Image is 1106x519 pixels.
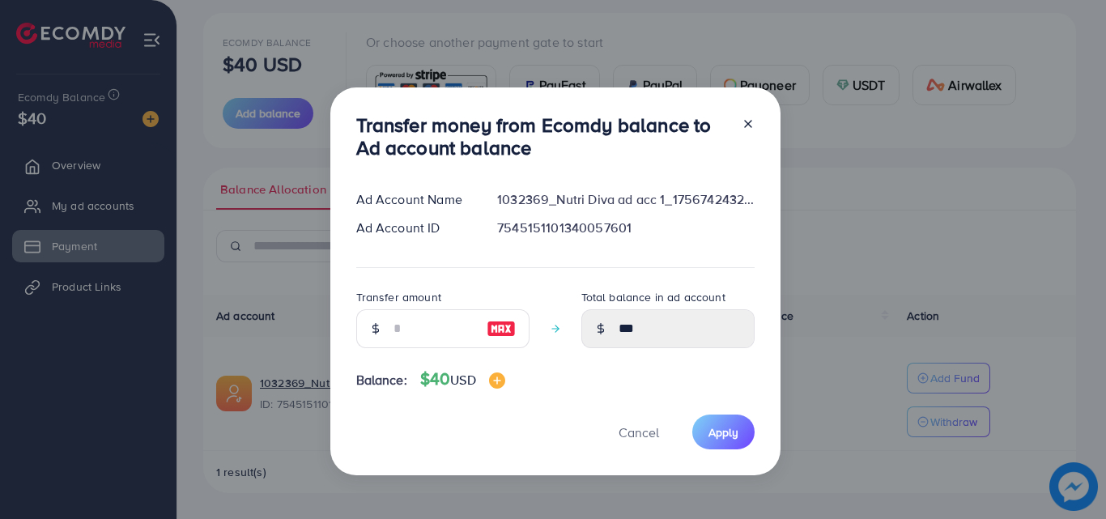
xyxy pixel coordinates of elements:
[484,219,767,237] div: 7545151101340057601
[487,319,516,338] img: image
[598,415,679,449] button: Cancel
[343,190,485,209] div: Ad Account Name
[581,289,725,305] label: Total balance in ad account
[356,289,441,305] label: Transfer amount
[420,369,505,389] h4: $40
[708,424,738,440] span: Apply
[343,219,485,237] div: Ad Account ID
[356,113,729,160] h3: Transfer money from Ecomdy balance to Ad account balance
[484,190,767,209] div: 1032369_Nutri Diva ad acc 1_1756742432079
[619,423,659,441] span: Cancel
[450,371,475,389] span: USD
[356,371,407,389] span: Balance:
[692,415,755,449] button: Apply
[489,372,505,389] img: image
